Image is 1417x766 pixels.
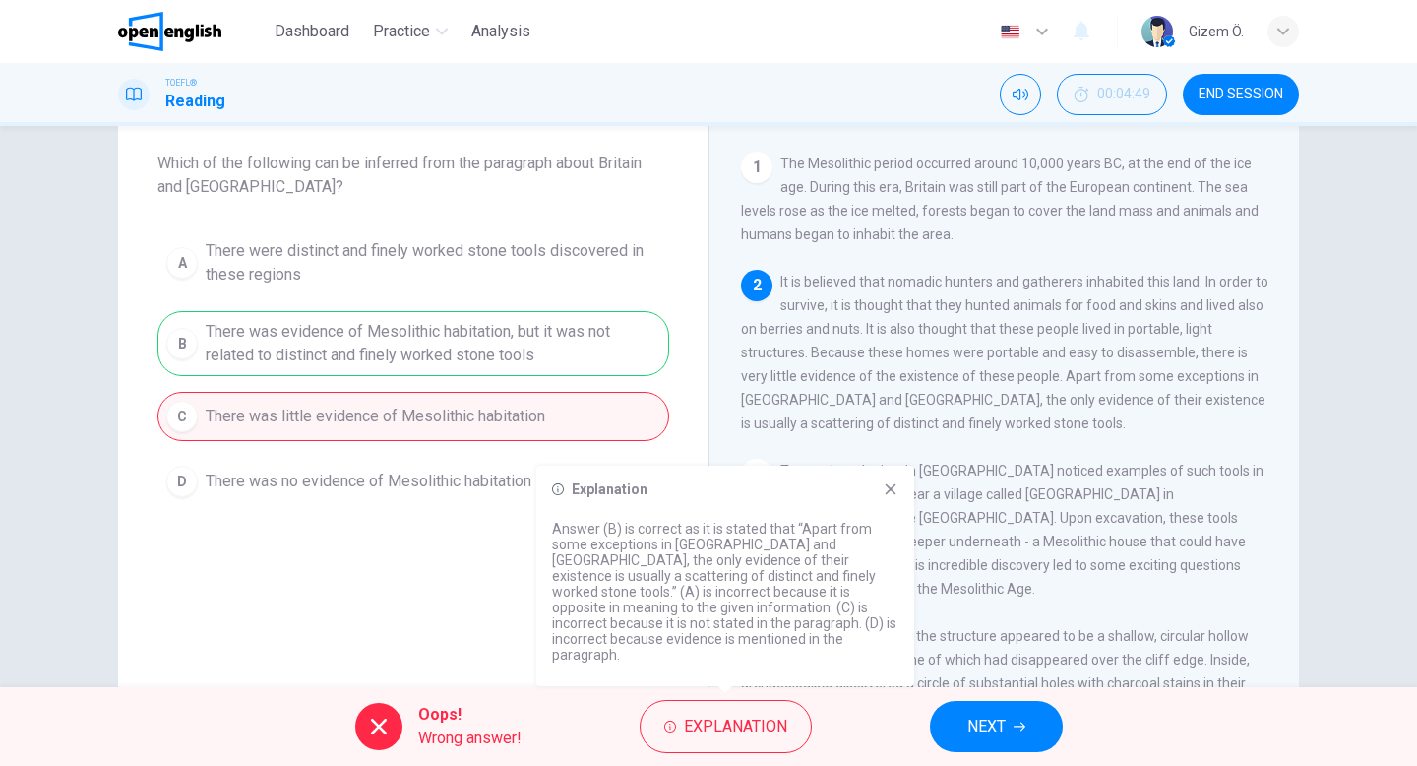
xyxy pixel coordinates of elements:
div: 3 [741,459,772,490]
span: Two archaeologists in [GEOGRAPHIC_DATA] noticed examples of such tools in a [PERSON_NAME] near a ... [741,463,1263,597]
span: Oops! [418,703,522,727]
span: END SESSION [1199,87,1283,102]
div: Gizem Ö. [1189,20,1244,43]
p: Answer (B) is correct as it is stated that “Apart from some exceptions in [GEOGRAPHIC_DATA] and [... [552,521,898,663]
span: Analysis [471,20,530,43]
span: Explanation [684,713,787,740]
span: NEXT [967,713,1006,740]
h1: Reading [165,90,225,113]
span: TOEFL® [165,76,197,90]
h6: Explanation [572,481,647,497]
img: Profile picture [1141,16,1173,47]
div: 2 [741,270,772,301]
span: Practice [373,20,430,43]
img: OpenEnglish logo [118,12,221,51]
span: 00:04:49 [1097,87,1150,102]
span: Which of the following can be inferred from the paragraph about Britain and [GEOGRAPHIC_DATA]? [157,152,669,199]
div: Hide [1057,74,1167,115]
div: Mute [1000,74,1041,115]
img: en [998,25,1022,39]
span: The Mesolithic period occurred around 10,000 years BC, at the end of the ice age. During this era... [741,156,1259,242]
div: 1 [741,152,772,183]
span: Wrong answer! [418,727,522,750]
span: It is believed that nomadic hunters and gatherers inhabited this land. In order to survive, it is... [741,274,1268,431]
span: Dashboard [275,20,349,43]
